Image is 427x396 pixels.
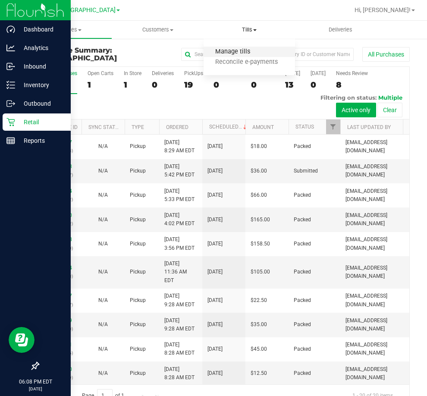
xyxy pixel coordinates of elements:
a: Tills Manage tills Reconcile e-payments [204,21,295,39]
span: Not Applicable [98,217,108,223]
span: [DATE] 3:56 PM EDT [164,236,195,252]
div: 1 [88,80,113,90]
span: Filtering on status: [320,94,377,101]
button: N/A [98,240,108,248]
button: Active only [336,103,376,117]
p: [DATE] [4,386,67,392]
p: Retail [15,117,67,127]
span: [EMAIL_ADDRESS][DOMAIN_NAME] [345,211,421,228]
button: N/A [98,142,108,151]
span: [DATE] [207,345,223,353]
span: $22.50 [251,296,267,305]
span: Reconcile e-payments [204,59,289,66]
inline-svg: Reports [6,136,15,145]
span: $105.00 [251,268,270,276]
div: 0 [152,80,174,90]
p: Reports [15,135,67,146]
span: [DATE] [207,321,223,329]
span: [DATE] [207,142,223,151]
a: Sync Status [88,124,122,130]
span: Packed [294,142,311,151]
span: [DATE] 5:33 PM EDT [164,187,195,204]
h3: Purchase Summary: [38,47,162,62]
a: Status [295,124,314,130]
span: [EMAIL_ADDRESS][DOMAIN_NAME] [345,292,421,308]
a: Filter [326,119,340,134]
inline-svg: Analytics [6,44,15,52]
span: Packed [294,321,311,329]
a: Scheduled [209,124,248,130]
span: Pickup [130,191,146,199]
div: [DATE] [311,70,326,76]
span: Pickup [130,240,146,248]
span: $35.00 [251,321,267,329]
button: N/A [98,345,108,353]
span: [DATE] 11:36 AM EDT [164,260,197,285]
span: Packed [294,240,311,248]
p: Inventory [15,80,67,90]
span: [EMAIL_ADDRESS][DOMAIN_NAME] [345,365,421,382]
span: Not Applicable [98,370,108,376]
span: [DATE] [207,191,223,199]
span: Pickup [130,268,146,276]
span: Pickup [130,369,146,377]
span: Packed [294,191,311,199]
p: Dashboard [15,24,67,35]
span: [EMAIL_ADDRESS][DOMAIN_NAME] [345,187,421,204]
span: Pickup [130,345,146,353]
button: N/A [98,191,108,199]
span: [EMAIL_ADDRESS][DOMAIN_NAME] [345,264,421,280]
span: [DATE] 8:29 AM EDT [164,138,195,155]
span: Tills [204,26,295,34]
span: $165.00 [251,216,270,224]
span: $12.50 [251,369,267,377]
span: [GEOGRAPHIC_DATA] [57,6,116,14]
button: N/A [98,369,108,377]
span: [DATE] [207,167,223,175]
button: All Purchases [362,47,410,62]
span: Not Applicable [98,346,108,352]
span: [EMAIL_ADDRESS][DOMAIN_NAME] [345,317,421,333]
inline-svg: Outbound [6,99,15,108]
span: Customers [113,26,203,34]
span: [DATE] [207,369,223,377]
div: 8 [336,80,368,90]
span: Not Applicable [98,241,108,247]
span: [DATE] [207,240,223,248]
p: 06:08 PM EDT [4,378,67,386]
inline-svg: Retail [6,118,15,126]
span: Not Applicable [98,321,108,327]
span: $18.00 [251,142,267,151]
span: Pickup [130,321,146,329]
div: 19 [184,80,203,90]
button: Clear [377,103,402,117]
button: N/A [98,268,108,276]
span: Packed [294,216,311,224]
span: Not Applicable [98,168,108,174]
span: [DATE] 8:28 AM EDT [164,341,195,357]
div: Open Carts [88,70,113,76]
span: [EMAIL_ADDRESS][DOMAIN_NAME] [345,138,421,155]
div: 0 [251,80,275,90]
p: Inbound [15,61,67,72]
span: $36.00 [251,167,267,175]
div: Needs Review [336,70,368,76]
p: Analytics [15,43,67,53]
span: $66.00 [251,191,267,199]
iframe: Resource center [9,327,35,353]
span: $158.50 [251,240,270,248]
span: [DATE] 9:28 AM EDT [164,292,195,308]
span: [EMAIL_ADDRESS][DOMAIN_NAME] [345,163,421,179]
button: N/A [98,216,108,224]
span: Hi, [PERSON_NAME]! [355,6,411,13]
span: [DATE] 4:02 PM EDT [164,211,195,228]
span: [DATE] 5:42 PM EDT [164,163,195,179]
a: Customers [112,21,204,39]
span: Pickup [130,296,146,305]
span: [EMAIL_ADDRESS][DOMAIN_NAME] [345,236,421,252]
input: Search Purchase ID, Original ID, State Registry ID or Customer Name... [181,48,354,61]
a: Last Updated By [347,124,391,130]
span: Submitted [294,167,318,175]
span: Manage tills [204,48,262,56]
span: Not Applicable [98,297,108,303]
